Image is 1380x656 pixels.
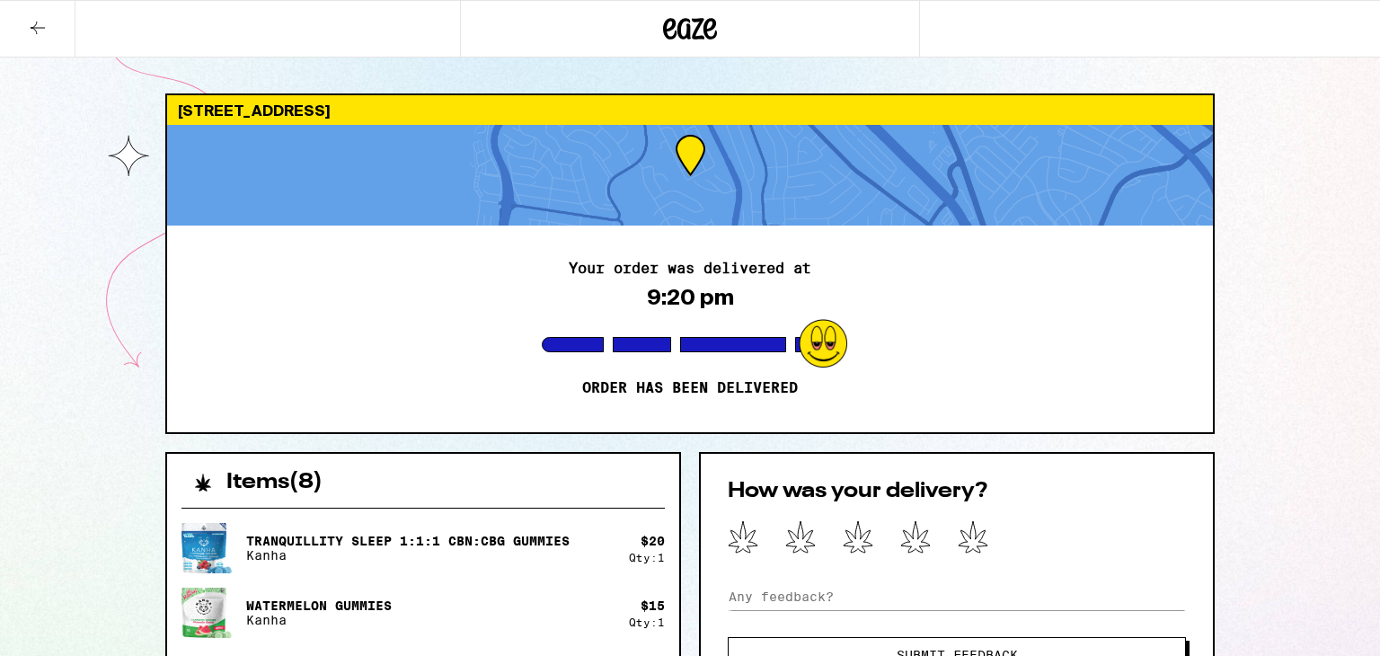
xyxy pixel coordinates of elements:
div: Qty: 1 [629,616,665,628]
p: Watermelon Gummies [246,598,392,613]
p: Tranquillity Sleep 1:1:1 CBN:CBG Gummies [246,534,570,548]
h2: Items ( 8 ) [226,472,323,493]
input: Any feedback? [728,583,1186,610]
img: Kanha - Watermelon Gummies [181,586,232,640]
p: Kanha [246,613,392,627]
h2: Your order was delivered at [569,262,811,276]
div: $ 20 [641,534,665,548]
div: [STREET_ADDRESS] [167,95,1213,125]
iframe: Opens a widget where you can find more information [1267,602,1362,647]
div: 9:20 pm [647,285,734,310]
h2: How was your delivery? [728,481,1186,502]
img: Kanha - Tranquillity Sleep 1:1:1 CBN:CBG Gummies [181,521,232,575]
div: Qty: 1 [629,552,665,563]
p: Kanha [246,548,570,563]
div: $ 15 [641,598,665,613]
p: Order has been delivered [582,379,798,397]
